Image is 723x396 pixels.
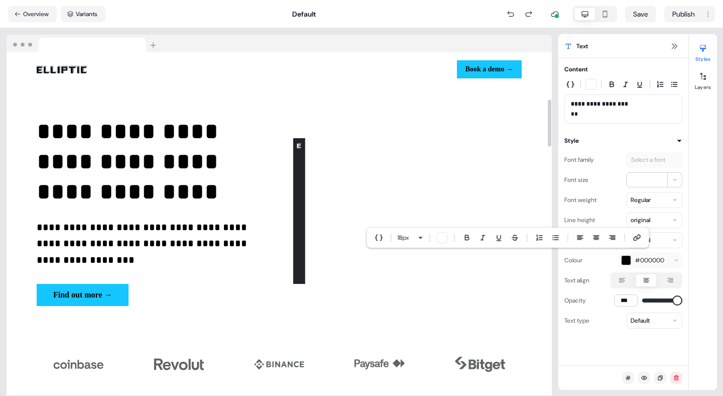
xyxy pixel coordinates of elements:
[457,60,522,78] button: Book a demo →
[7,35,161,53] img: Browser topbar
[626,152,682,168] button: Select a font
[283,60,522,78] div: Book a demo →
[292,9,316,19] div: Default
[631,316,650,326] div: Default
[564,313,589,329] div: Text type
[254,344,304,384] img: Image
[631,195,651,205] div: Regular
[625,6,656,22] button: Save
[53,344,103,384] img: Image
[354,344,405,384] img: Image
[37,284,129,306] button: Find out more →
[37,284,265,306] div: Find out more →
[618,252,682,268] button: #000000
[664,6,701,22] button: Publish
[564,152,594,168] div: Font family
[394,232,418,244] button: 18px
[398,233,409,243] span: 18 px
[689,40,717,62] button: Styles
[293,117,522,307] img: Image
[564,272,589,288] div: Text align
[564,192,596,208] div: Font weight
[635,255,664,265] span: #000000
[8,6,57,22] button: Overview
[455,344,505,384] img: Image
[564,64,588,74] div: Content
[564,136,682,146] button: Style
[564,212,595,228] div: Line height
[689,68,717,90] button: Layers
[61,6,105,22] button: Variants
[629,155,667,165] div: Select a font
[564,172,588,188] div: Font size
[37,63,275,75] div: Image
[37,66,87,73] img: Image
[576,41,588,51] span: Text
[631,215,650,225] div: original
[564,292,586,309] div: Opacity
[154,344,204,384] img: Image
[564,252,582,268] div: Colour
[564,136,579,146] div: Style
